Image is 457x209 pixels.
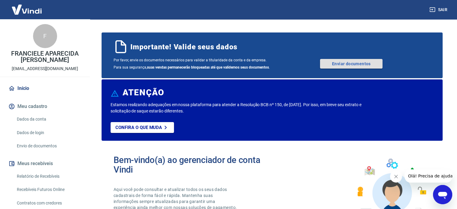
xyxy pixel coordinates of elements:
span: Por favor, envie os documentos necessários para validar a titularidade da conta e da empresa. Par... [114,57,272,71]
p: FRANCIELE APARECIDA [PERSON_NAME] [5,51,85,63]
span: Importante! Valide seus dados [130,42,237,52]
a: Confira o que muda [111,122,174,133]
a: Dados de login [14,127,83,139]
a: Enviar documentos [320,59,382,69]
a: Dados da conta [14,113,83,125]
a: Início [7,82,83,95]
button: Meus recebíveis [7,157,83,170]
img: Vindi [7,0,46,19]
a: Envio de documentos [14,140,83,152]
button: Meu cadastro [7,100,83,113]
p: Confira o que muda [115,125,162,130]
a: Recebíveis Futuros Online [14,183,83,196]
span: Olá! Precisa de ajuda? [4,4,50,9]
h6: ATENÇÃO [123,90,164,96]
iframe: Fechar mensagem [390,171,402,183]
p: [EMAIL_ADDRESS][DOMAIN_NAME] [12,66,78,72]
a: Relatório de Recebíveis [14,170,83,183]
iframe: Mensagem da empresa [404,169,452,183]
p: Estamos realizando adequações em nossa plataforma para atender a Resolução BCB nº 150, de [DATE].... [111,102,369,114]
div: F [33,24,57,48]
h2: Bem-vindo(a) ao gerenciador de conta Vindi [114,155,272,174]
button: Sair [428,4,450,15]
iframe: Botão para abrir a janela de mensagens [433,185,452,204]
b: suas vendas permanecerão bloqueadas até que validemos seus documentos [147,65,269,69]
